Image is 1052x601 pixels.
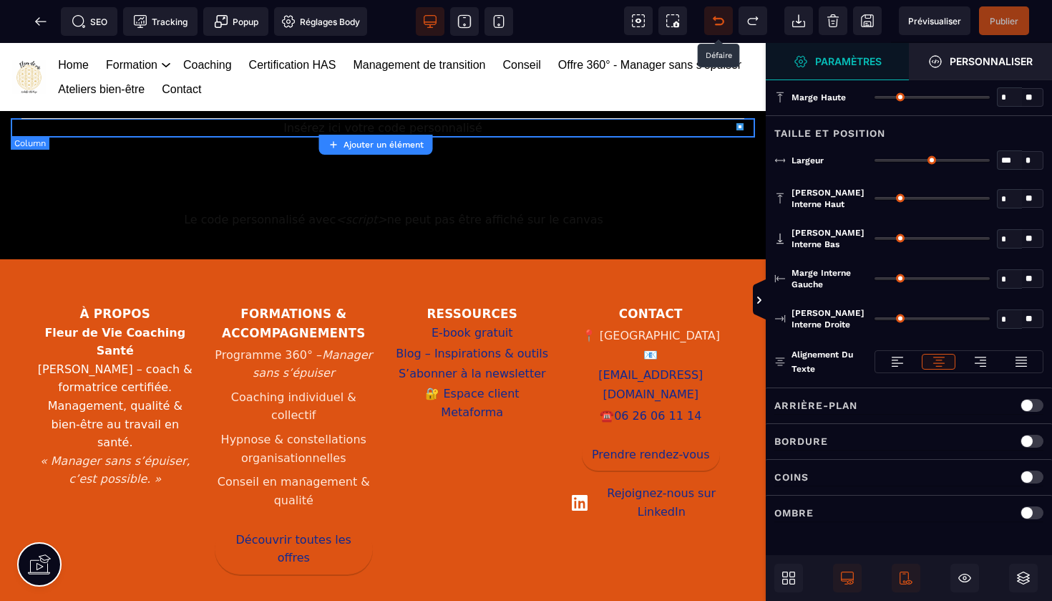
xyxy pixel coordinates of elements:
[572,261,731,281] h3: Contact
[502,10,540,34] a: Conseil
[106,10,157,34] a: Formation
[774,504,814,521] p: Ombre
[203,7,268,36] span: Créer une alerte modale
[792,307,867,330] span: [PERSON_NAME] interne droite
[183,10,232,34] a: Coaching
[396,301,548,321] a: Blog – Inspirations & outils
[624,6,653,35] span: Voir les composants
[774,347,867,376] p: Alignement du texte
[133,14,187,29] span: Tracking
[658,6,687,35] span: Capture d'écran
[432,281,513,301] a: E-book gratuit
[393,281,552,380] nav: Liens ressources
[792,267,867,290] span: Marge interne gauche
[162,34,201,59] a: Contact
[1009,564,1038,592] span: Ouvrir les calques
[249,10,336,34] a: Certification HAS
[215,342,374,385] li: Coaching individuel & collectif
[792,155,824,166] span: Largeur
[484,7,513,36] span: Voir mobile
[215,300,374,342] li: Programme 360° –
[572,322,731,362] a: [EMAIL_ADDRESS][DOMAIN_NAME]
[614,362,701,384] a: 06 26 06 11 14
[990,16,1018,27] span: Publier
[792,187,867,210] span: [PERSON_NAME] interne haut
[36,261,195,281] h3: À propos
[766,279,780,322] span: Afficher les vues
[61,7,117,36] span: Métadata SEO
[766,115,1052,142] div: Taille et position
[899,6,970,35] span: Aperçu
[214,14,258,29] span: Popup
[123,7,198,36] span: Code de suivi
[215,481,374,531] a: Découvrir toutes les offres
[353,10,485,34] a: Management de transition
[792,227,867,250] span: [PERSON_NAME] interne bas
[950,564,979,592] span: Masquer le bloc
[281,14,360,29] span: Réglages Body
[593,441,731,478] span: Rejoignez-nous sur LinkedIn
[909,43,1052,80] span: Ouvrir le gestionnaire de styles
[792,92,846,103] span: Marge haute
[774,468,809,486] p: Coins
[766,43,909,80] span: Ouvrir le gestionnaire de styles
[784,6,813,35] span: Importer
[572,283,731,384] address: 📍 [GEOGRAPHIC_DATA] 📧 ☎️
[815,56,882,67] strong: Paramètres
[450,7,479,36] span: Voir tablette
[36,409,195,446] p: « Manager sans s’épuiser, c’est possible. »
[774,564,803,592] span: Ouvrir les blocs
[58,10,89,34] a: Home
[908,16,961,27] span: Prévisualiser
[72,14,107,29] span: SEO
[853,6,882,35] span: Enregistrer
[26,7,55,36] span: Retour
[344,140,424,150] strong: Ajouter un élément
[819,6,847,35] span: Nettoyage
[215,385,374,427] li: Hypnose & constellations organisationnelles
[558,10,741,34] a: Offre 360° - Manager sans s'épuiser
[774,433,828,450] p: Bordure
[12,17,46,51] img: https://sasu-fleur-de-vie.metaforma.io/home
[393,261,552,281] h3: Ressources
[215,427,374,469] li: Conseil en management & qualité
[950,56,1033,67] strong: Personnaliser
[58,34,145,59] a: Ateliers bien-être
[739,6,767,35] span: Rétablir
[215,261,374,300] h3: Formations & accompagnements
[399,321,546,341] a: S’abonner à la newsletter
[36,281,195,409] p: [PERSON_NAME] – coach & formatrice certifiée. Management, qualité & bien-être au travail en santé.
[283,78,482,92] span: Insérez ici votre code personnalisé
[833,564,862,592] span: Afficher le desktop
[892,564,920,592] span: Afficher le mobile
[774,397,857,414] p: Arrière-plan
[393,341,552,380] a: Espace client Metaforma
[44,283,185,315] strong: Fleur de Vie Coaching Santé
[582,395,720,428] a: Prendre rendez-vous
[318,135,432,155] button: Ajouter un élément
[274,7,367,36] span: Favicon
[416,7,444,36] span: Voir bureau
[979,6,1029,35] span: Enregistrer le contenu
[572,441,731,478] a: Rejoignez-nous sur LinkedIn
[704,6,733,35] span: Défaire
